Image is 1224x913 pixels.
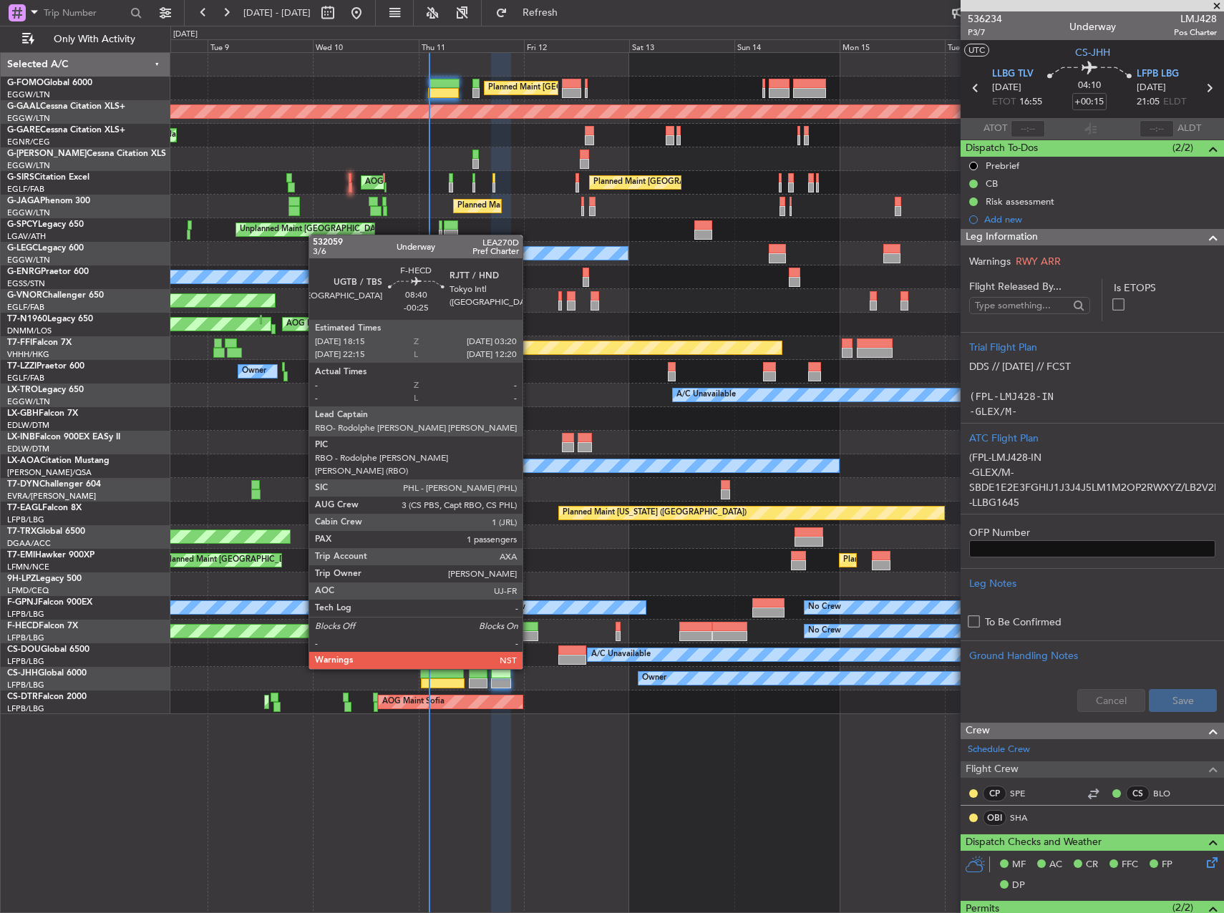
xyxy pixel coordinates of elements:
[7,622,78,630] a: F-HECDFalcon 7X
[986,195,1054,207] div: Risk assessment
[1019,95,1042,109] span: 16:55
[422,455,523,477] div: No Crew [PERSON_NAME]
[808,597,841,618] div: No Crew
[1137,81,1166,95] span: [DATE]
[7,633,44,643] a: LFPB/LBG
[243,6,311,19] span: [DATE] - [DATE]
[7,386,84,394] a: LX-TROLegacy 650
[676,384,736,406] div: A/C Unavailable
[966,140,1038,157] span: Dispatch To-Dos
[1011,120,1045,137] input: --:--
[7,645,41,654] span: CS-DOU
[44,2,126,24] input: Trip Number
[840,39,945,52] div: Mon 15
[382,691,445,713] div: AOG Maint Sofia
[7,102,40,111] span: G-GAAL
[986,177,998,190] div: CB
[983,122,1007,136] span: ATOT
[7,173,89,182] a: G-SIRSCitation Excel
[969,279,1090,294] span: Flight Released By...
[986,160,1019,172] div: Prebrief
[992,95,1016,109] span: ETOT
[7,598,38,607] span: F-GPNJ
[966,834,1102,851] span: Dispatch Checks and Weather
[7,291,42,300] span: G-VNOR
[7,444,49,454] a: EDLW/DTM
[7,456,110,465] a: LX-AOACitation Mustang
[7,551,94,560] a: T7-EMIHawker 900XP
[242,361,266,382] div: Owner
[969,391,1054,402] code: (FPL-LMJ428-IN
[7,244,84,253] a: G-LEGCLegacy 600
[1016,255,1061,268] span: RWY ARR
[488,77,714,99] div: Planned Maint [GEOGRAPHIC_DATA] ([GEOGRAPHIC_DATA])
[37,34,151,44] span: Only With Activity
[1177,122,1201,136] span: ALDT
[969,450,1215,465] p: (FPL-LMJ428-IN
[7,255,50,265] a: EGGW/LTN
[1163,95,1186,109] span: ELDT
[7,160,50,171] a: EGGW/LTN
[165,550,301,571] div: Planned Maint [GEOGRAPHIC_DATA]
[1172,140,1193,155] span: (2/2)
[961,254,1224,269] div: Warnings
[7,409,78,418] a: LX-GBHFalcon 7X
[983,810,1006,826] div: OBI
[969,648,1215,663] div: Ground Handling Notes
[7,467,92,478] a: [PERSON_NAME]/QSA
[7,585,49,596] a: LFMD/CEQ
[7,184,44,195] a: EGLF/FAB
[591,644,651,665] div: A/C Unavailable
[7,197,40,205] span: G-JAGA
[208,39,313,52] div: Tue 9
[7,349,49,360] a: VHHH/HKG
[387,313,548,335] div: AOG Maint London ([GEOGRAPHIC_DATA])
[1114,280,1215,296] label: Is ETOPS
[1137,67,1179,82] span: LFPB LBG
[1012,858,1026,872] span: MF
[983,786,1006,801] div: CP
[7,79,44,87] span: G-FOMO
[1174,11,1217,26] span: LMJ428
[365,172,474,193] div: AOG Maint [PERSON_NAME]
[7,575,36,583] span: 9H-LPZ
[7,480,39,489] span: T7-DYN
[7,244,38,253] span: G-LEGC
[968,26,1002,39] span: P3/7
[7,373,44,384] a: EGLF/FAB
[1126,786,1150,801] div: CS
[968,743,1030,757] a: Schedule Crew
[7,669,38,678] span: CS-JHH
[240,219,472,240] div: Unplanned Maint [GEOGRAPHIC_DATA] ([PERSON_NAME] Intl)
[7,575,82,583] a: 9H-LPZLegacy 500
[992,67,1034,82] span: LLBG TLV
[969,525,1215,540] label: OFP Number
[969,495,1215,510] p: -LLBG1645
[7,420,49,431] a: EDLW/DTM
[422,243,447,264] div: Owner
[7,207,50,218] a: EGGW/LTN
[7,197,90,205] a: G-JAGAPhenom 300
[7,609,44,620] a: LFPB/LBG
[985,615,1062,630] label: To Be Confirmed
[7,433,120,441] a: LX-INBFalcon 900EX EASy II
[457,195,683,217] div: Planned Maint [GEOGRAPHIC_DATA] ([GEOGRAPHIC_DATA])
[1078,79,1101,93] span: 04:10
[1137,95,1160,109] span: 21:05
[7,551,35,560] span: T7-EMI
[7,126,40,135] span: G-GARE
[966,229,1038,245] span: Leg Information
[1162,858,1172,872] span: FP
[7,456,40,465] span: LX-AOA
[7,386,38,394] span: LX-TRO
[642,668,666,689] div: Owner
[629,39,734,52] div: Sat 13
[7,504,42,512] span: T7-EAGL
[7,338,72,347] a: T7-FFIFalcon 7X
[7,504,82,512] a: T7-EAGLFalcon 8X
[1153,787,1185,800] a: BLO
[7,680,44,690] a: LFPB/LBG
[1075,45,1110,60] span: CS-JHH
[7,137,50,147] a: EGNR/CEG
[1069,19,1116,34] div: Underway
